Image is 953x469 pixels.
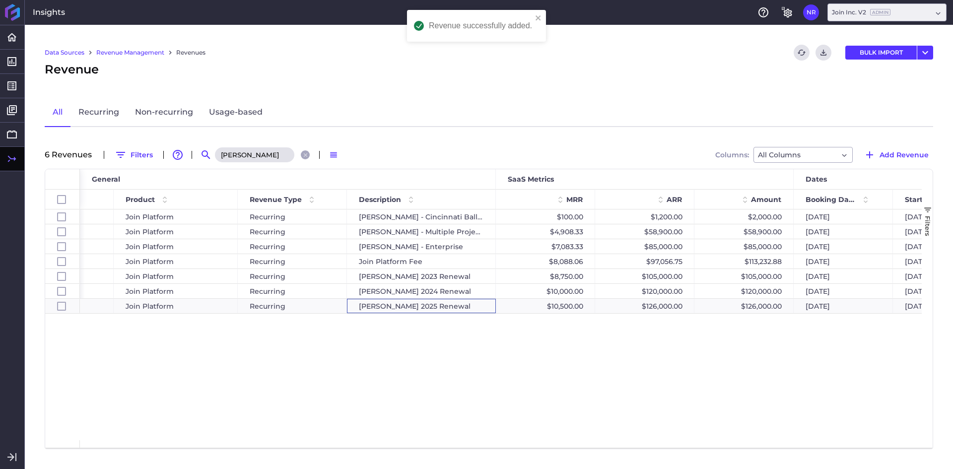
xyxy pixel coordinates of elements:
[595,269,694,283] div: $105,000.00
[45,61,99,78] span: Revenue
[694,284,794,298] div: $120,000.00
[496,254,595,268] div: $8,088.06
[595,239,694,254] div: $85,000.00
[238,284,347,298] div: Recurring
[347,224,496,239] div: [PERSON_NAME] - Multiple Projects
[496,284,595,298] div: $10,000.00
[301,150,310,159] button: Close search
[924,216,932,236] span: Filters
[45,98,70,127] a: All
[794,254,893,268] div: [DATE]
[126,225,174,239] span: Join Platform
[806,175,827,184] span: Dates
[794,284,893,298] div: [DATE]
[126,269,174,283] span: Join Platform
[753,147,853,163] div: Dropdown select
[496,299,595,313] div: $10,500.00
[126,255,174,268] span: Join Platform
[508,175,554,184] span: SaaS Metrics
[45,269,80,284] div: Press SPACE to select this row.
[779,4,795,20] button: General Settings
[238,239,347,254] div: Recurring
[238,254,347,268] div: Recurring
[715,151,749,158] span: Columns:
[845,46,917,60] button: BULK IMPORT
[496,269,595,283] div: $8,750.00
[816,45,831,61] button: Download
[110,147,157,163] button: Filters
[359,195,401,204] span: Description
[694,224,794,239] div: $58,900.00
[201,98,271,127] a: Usage-based
[595,254,694,268] div: $97,056.75
[880,149,929,160] span: Add Revenue
[496,209,595,224] div: $100.00
[794,45,810,61] button: Refresh
[347,239,496,254] div: [PERSON_NAME] - Enterprise
[45,254,80,269] div: Press SPACE to select this row.
[694,209,794,224] div: $2,000.00
[127,98,201,127] a: Non-recurring
[827,3,947,21] div: Dropdown select
[694,299,794,313] div: $126,000.00
[694,254,794,268] div: $113,232.88
[92,175,120,184] span: General
[126,240,174,254] span: Join Platform
[755,4,771,20] button: Help
[45,48,84,57] a: Data Sources
[45,239,80,254] div: Press SPACE to select this row.
[794,239,893,254] div: [DATE]
[870,9,890,15] ins: Admin
[694,239,794,254] div: $85,000.00
[96,48,164,57] a: Revenue Management
[917,46,933,60] button: User Menu
[794,224,893,239] div: [DATE]
[832,8,890,17] div: Join Inc. V2
[238,269,347,283] div: Recurring
[905,195,943,204] span: Start Date
[794,299,893,313] div: [DATE]
[198,147,214,163] button: Search by
[238,209,347,224] div: Recurring
[535,14,542,23] button: close
[347,209,496,224] div: [PERSON_NAME] - Cincinnati Ballet
[758,149,801,161] span: All Columns
[566,195,583,204] span: MRR
[347,284,496,298] div: [PERSON_NAME] 2024 Renewal
[496,224,595,239] div: $4,908.33
[347,269,496,283] div: [PERSON_NAME] 2023 Renewal
[176,48,205,57] a: Revenues
[429,22,532,30] div: Revenue successfully added.
[347,254,496,268] div: Join Platform Fee
[595,284,694,298] div: $120,000.00
[694,269,794,283] div: $105,000.00
[794,209,893,224] div: [DATE]
[238,299,347,313] div: Recurring
[667,195,682,204] span: ARR
[751,195,781,204] span: Amount
[70,98,127,127] a: Recurring
[45,224,80,239] div: Press SPACE to select this row.
[238,224,347,239] div: Recurring
[595,299,694,313] div: $126,000.00
[803,4,819,20] button: User Menu
[45,299,80,314] div: Press SPACE to select this row.
[806,195,856,204] span: Booking Date
[859,147,933,163] button: Add Revenue
[347,299,496,313] div: [PERSON_NAME] 2025 Renewal
[126,299,174,313] span: Join Platform
[126,210,174,224] span: Join Platform
[595,224,694,239] div: $58,900.00
[45,151,98,159] div: 6 Revenue s
[794,269,893,283] div: [DATE]
[45,284,80,299] div: Press SPACE to select this row.
[250,195,302,204] span: Revenue Type
[126,284,174,298] span: Join Platform
[595,209,694,224] div: $1,200.00
[126,195,155,204] span: Product
[45,209,80,224] div: Press SPACE to select this row.
[496,239,595,254] div: $7,083.33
